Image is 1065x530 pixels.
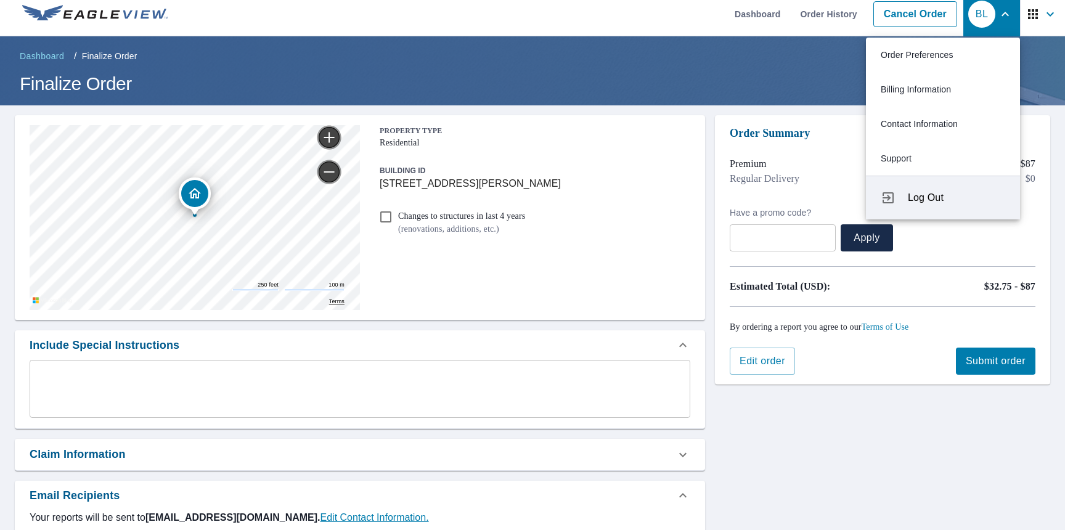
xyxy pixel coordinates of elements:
[730,207,836,218] label: Have a promo code?
[15,439,705,470] div: Claim Information
[15,46,1050,66] nav: breadcrumb
[30,446,126,463] div: Claim Information
[730,279,883,294] p: Estimated Total (USD):
[380,176,685,191] p: [STREET_ADDRESS][PERSON_NAME]
[730,157,767,171] p: Premium
[866,141,1020,176] a: Support
[74,49,77,63] li: /
[15,481,705,510] div: Email Recipients
[866,176,1020,219] button: Log Out
[873,1,957,27] a: Cancel Order
[398,222,525,235] p: ( renovations, additions, etc. )
[841,224,893,251] button: Apply
[15,71,1050,96] h1: Finalize Order
[740,354,785,368] span: Edit order
[866,107,1020,141] a: Contact Information
[317,160,341,184] a: Current Level 17, Zoom Out
[145,512,320,523] b: [EMAIL_ADDRESS][DOMAIN_NAME].
[730,348,795,375] button: Edit order
[398,210,525,222] p: Changes to structures in last 4 years
[380,125,685,136] p: PROPERTY TYPE
[317,125,341,150] a: Current Level 17, Zoom In
[862,322,909,332] a: Terms of Use
[730,322,1035,333] p: By ordering a report you agree to our
[329,298,345,306] a: Terms
[82,50,137,62] p: Finalize Order
[866,72,1020,107] a: Billing Information
[1026,171,1035,186] p: $0
[320,512,429,523] a: EditContactInfo
[20,50,64,62] span: Dashboard
[30,487,120,504] div: Email Recipients
[15,46,69,66] a: Dashboard
[22,5,168,23] img: EV Logo
[866,38,1020,72] a: Order Preferences
[966,354,1026,368] span: Submit order
[968,1,995,28] div: BL
[380,166,426,175] p: BUILDING ID
[179,177,211,216] div: Dropped pin, building 1, Residential property, 600 Davis St Austin, TX 78701
[30,510,690,525] label: Your reports will be sent to
[730,171,799,186] p: Regular Delivery
[730,125,1035,142] p: Order Summary
[15,330,705,360] div: Include Special Instructions
[30,337,179,354] div: Include Special Instructions
[984,279,1035,294] p: $32.75 - $87
[908,190,1005,205] span: Log Out
[380,136,685,149] p: Residential
[956,348,1035,375] button: Submit order
[851,231,883,245] span: Apply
